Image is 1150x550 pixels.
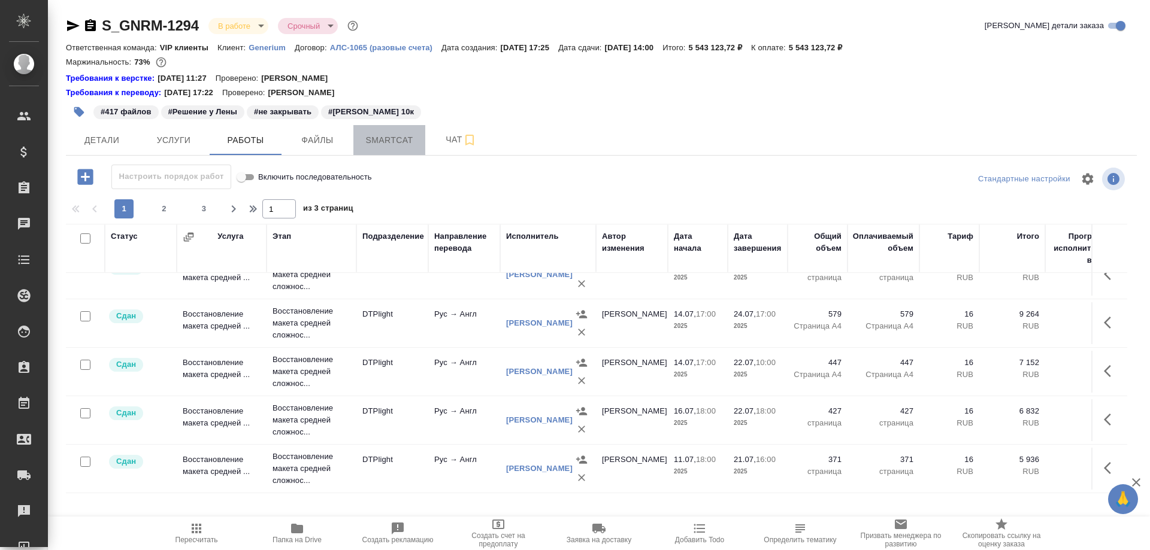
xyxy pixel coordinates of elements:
button: 961134.68 RUB; 157149.10 UAH; [153,54,169,70]
p: 579 [854,308,913,320]
p: страница [854,272,913,284]
button: 2 [155,199,174,218]
p: Страница А4 [794,369,842,381]
p: RUB [985,417,1039,429]
span: из 3 страниц [303,201,353,218]
a: S_GNRM-1294 [102,17,199,34]
div: Этап [273,230,291,242]
td: [PERSON_NAME] [596,254,668,296]
p: Сдан [116,310,136,322]
p: 5 936 [985,454,1039,466]
p: Договор: [295,43,330,52]
p: 17:00 [696,358,716,367]
p: 2025 [734,369,782,381]
p: 2025 [674,272,722,284]
a: Generium [249,42,295,52]
p: Ответственная команда: [66,43,160,52]
div: Нажми, чтобы открыть папку с инструкцией [66,72,158,84]
span: Посмотреть информацию [1102,168,1127,190]
td: [PERSON_NAME] [596,351,668,393]
button: Срочный [284,21,323,31]
p: 2025 [674,369,722,381]
button: Назначить [573,354,591,372]
p: 371 [794,454,842,466]
p: Восстановление макета средней сложнос... [273,402,350,438]
button: Удалить [573,420,591,438]
button: Сгруппировать [183,231,195,243]
p: Сдан [116,407,136,419]
button: Назначить [573,305,591,323]
td: [PERSON_NAME] [596,302,668,344]
button: Добавить работу [69,165,102,189]
td: [PERSON_NAME] [596,448,668,490]
p: [DATE] 14:00 [605,43,663,52]
span: 417 файлов [92,106,160,116]
div: В работе [278,18,338,34]
span: 3 [195,203,214,215]
p: #Решение у Лены [168,106,238,118]
a: АЛС-1065 (разовые счета) [330,42,441,52]
p: 18:00 [756,406,776,415]
td: Рус → Англ [428,254,500,296]
div: Направление перевода [434,230,494,254]
p: Страница А4 [794,320,842,332]
td: DTPlight [356,448,428,490]
p: 6 832 [985,405,1039,417]
p: 371 [854,454,913,466]
div: Менеджер проверил работу исполнителя, передает ее на следующий этап [108,357,171,373]
p: страница [794,417,842,429]
p: 16:00 [756,455,776,464]
td: DTPlight [356,254,428,296]
p: Клиент: [217,43,249,52]
p: Дата сдачи: [558,43,604,52]
span: [PERSON_NAME] детали заказа [985,20,1104,32]
span: Smartcat [361,133,418,148]
button: Назначить [573,451,591,469]
div: Тариф [948,230,973,242]
p: 11.07, [674,455,696,464]
p: 2025 [734,417,782,429]
div: Дата завершения [734,230,782,254]
p: 5 543 123,72 ₽ [689,43,751,52]
p: 2025 [734,320,782,332]
button: Здесь прячутся важные кнопки [1097,260,1125,288]
div: split button [975,170,1073,189]
p: 18:00 [696,406,716,415]
p: 24.07, [734,309,756,318]
p: #не закрывать [254,106,311,118]
p: RUB [925,369,973,381]
p: 2025 [674,417,722,429]
span: Файлы [289,133,346,148]
p: Generium [249,43,295,52]
p: 2025 [674,466,722,478]
p: RUB [925,272,973,284]
span: 🙏 [1113,487,1133,512]
div: Общий объем [794,230,842,254]
p: #417 файлов [101,106,152,118]
p: RUB [985,272,1039,284]
td: Рус → Англ [428,351,500,393]
p: 2025 [674,320,722,332]
p: VIP клиенты [160,43,217,52]
svg: Подписаться [462,133,477,147]
div: В работе [208,18,268,34]
p: Восстановление макета средней сложнос... [273,305,350,341]
div: Менеджер проверил работу исполнителя, передает ее на следующий этап [108,454,171,470]
button: Скопировать ссылку для ЯМессенджера [66,19,80,33]
p: 5 543 123,72 ₽ [789,43,851,52]
td: [PERSON_NAME] [596,399,668,441]
p: Проверено: [216,72,262,84]
div: Исполнитель [506,230,559,242]
button: В работе [214,21,254,31]
td: Восстановление макета средней ... [177,302,267,344]
p: Маржинальность: [66,57,134,66]
td: Рус → Англ [428,448,500,490]
p: 7 152 [985,357,1039,369]
p: Восстановление макета средней сложнос... [273,257,350,293]
p: 16 [925,308,973,320]
p: [DATE] 17:22 [164,87,222,99]
button: Удалить [573,469,591,487]
p: 16.07, [674,406,696,415]
p: #[PERSON_NAME] 10к [328,106,414,118]
p: Восстановление макета средней сложнос... [273,354,350,390]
